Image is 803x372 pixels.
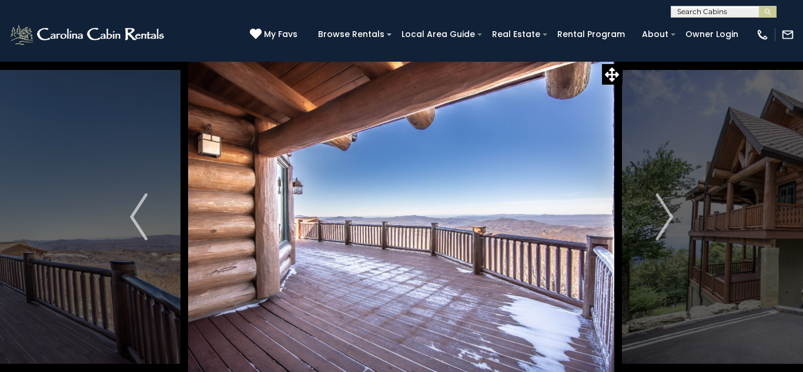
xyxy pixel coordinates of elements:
[264,28,297,41] span: My Favs
[9,23,168,46] img: White-1-2.png
[781,28,794,41] img: mail-regular-white.png
[551,25,631,43] a: Rental Program
[486,25,546,43] a: Real Estate
[655,193,673,240] img: arrow
[130,193,148,240] img: arrow
[250,28,300,41] a: My Favs
[680,25,744,43] a: Owner Login
[396,25,481,43] a: Local Area Guide
[312,25,390,43] a: Browse Rentals
[636,25,674,43] a: About
[756,28,769,41] img: phone-regular-white.png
